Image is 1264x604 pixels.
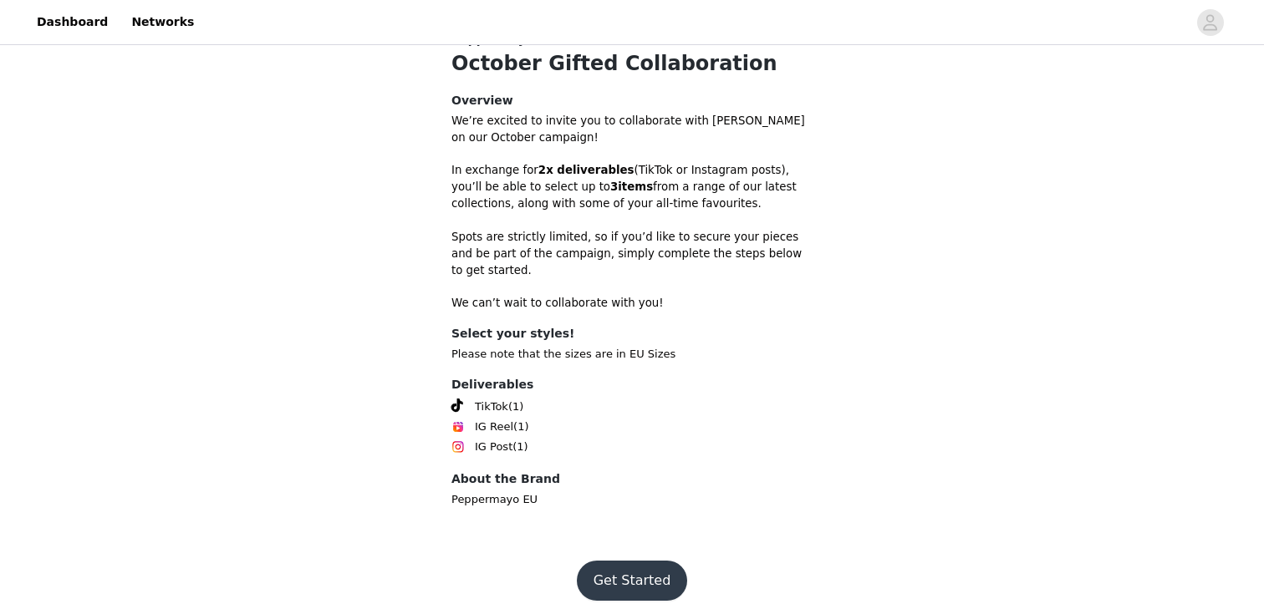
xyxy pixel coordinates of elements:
[451,491,813,508] p: Peppermayo EU
[121,3,204,41] a: Networks
[451,48,813,79] h1: October Gifted Collaboration
[451,164,797,210] span: In exchange for (TikTok or Instagram posts), you’ll be able to select up to from a range of our l...
[1202,9,1218,36] div: avatar
[451,231,802,277] span: Spots are strictly limited, so if you’d like to secure your pieces and be part of the campaign, s...
[475,439,512,455] span: IG Post
[451,325,813,343] h4: Select your styles!
[451,420,465,434] img: Instagram Reels Icon
[451,346,813,363] p: Please note that the sizes are in EU Sizes
[610,180,618,193] strong: 3
[27,3,118,41] a: Dashboard
[508,398,523,415] span: (1)
[618,180,653,193] strong: items
[451,376,813,393] h4: Deliverables
[577,561,688,601] button: Get Started
[451,297,664,309] span: We can’t wait to collaborate with you!
[538,164,635,176] strong: 2x deliverables
[475,419,513,435] span: IG Reel
[451,470,813,488] h4: About the Brand
[512,439,528,455] span: (1)
[451,92,813,109] h4: Overview
[451,440,465,454] img: Instagram Icon
[475,398,508,415] span: TikTok
[451,114,805,144] span: We’re excited to invite you to collaborate with [PERSON_NAME] on our October campaign!
[513,419,528,435] span: (1)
